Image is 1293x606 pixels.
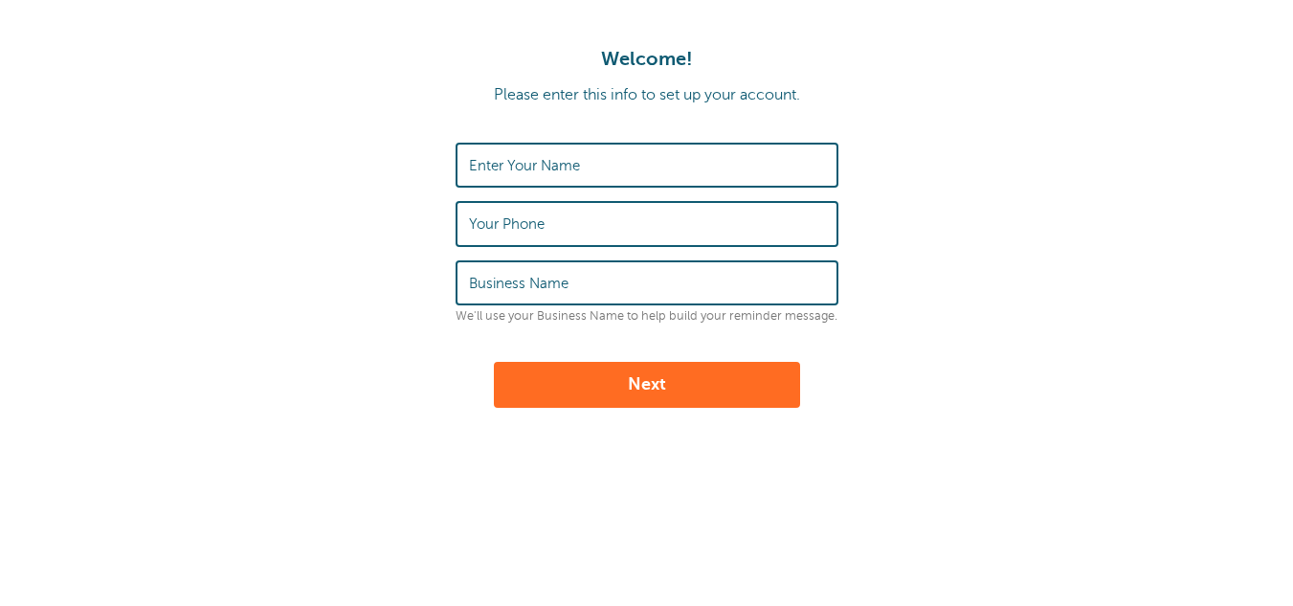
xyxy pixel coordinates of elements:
label: Business Name [469,275,568,292]
button: Next [494,362,800,408]
h1: Welcome! [19,48,1274,71]
label: Your Phone [469,215,545,233]
p: Please enter this info to set up your account. [19,86,1274,104]
label: Enter Your Name [469,157,580,174]
p: We'll use your Business Name to help build your reminder message. [456,309,838,324]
